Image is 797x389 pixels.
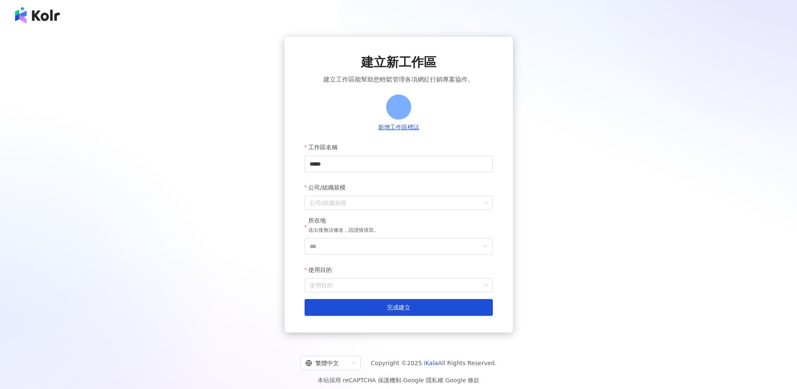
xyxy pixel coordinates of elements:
[318,375,479,385] span: 本站採用 reCAPTCHA 保護機制
[387,304,410,311] span: 完成建立
[371,358,497,368] span: Copyright © 2025 All Rights Reserved.
[323,74,474,84] span: 建立工作區能幫助您輕鬆管理各項網紅行銷專案協作。
[305,299,493,316] button: 完成建立
[305,261,338,278] label: 使用目的
[403,377,443,384] a: Google 隱私權
[376,123,422,132] button: 新增工作區標誌
[361,54,436,71] span: 建立新工作區
[308,217,379,225] div: 所在地
[308,226,379,235] p: 送出後無法修改，請謹慎填寫。
[305,179,352,196] label: 公司/組織規模
[483,244,488,249] span: down
[305,356,348,370] div: 繁體中文
[15,7,60,23] img: logo
[401,377,403,384] span: |
[445,377,479,384] a: Google 條款
[443,377,446,384] span: |
[305,139,344,156] label: 工作區名稱
[305,156,493,172] input: 工作區名稱
[424,360,438,366] a: iKala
